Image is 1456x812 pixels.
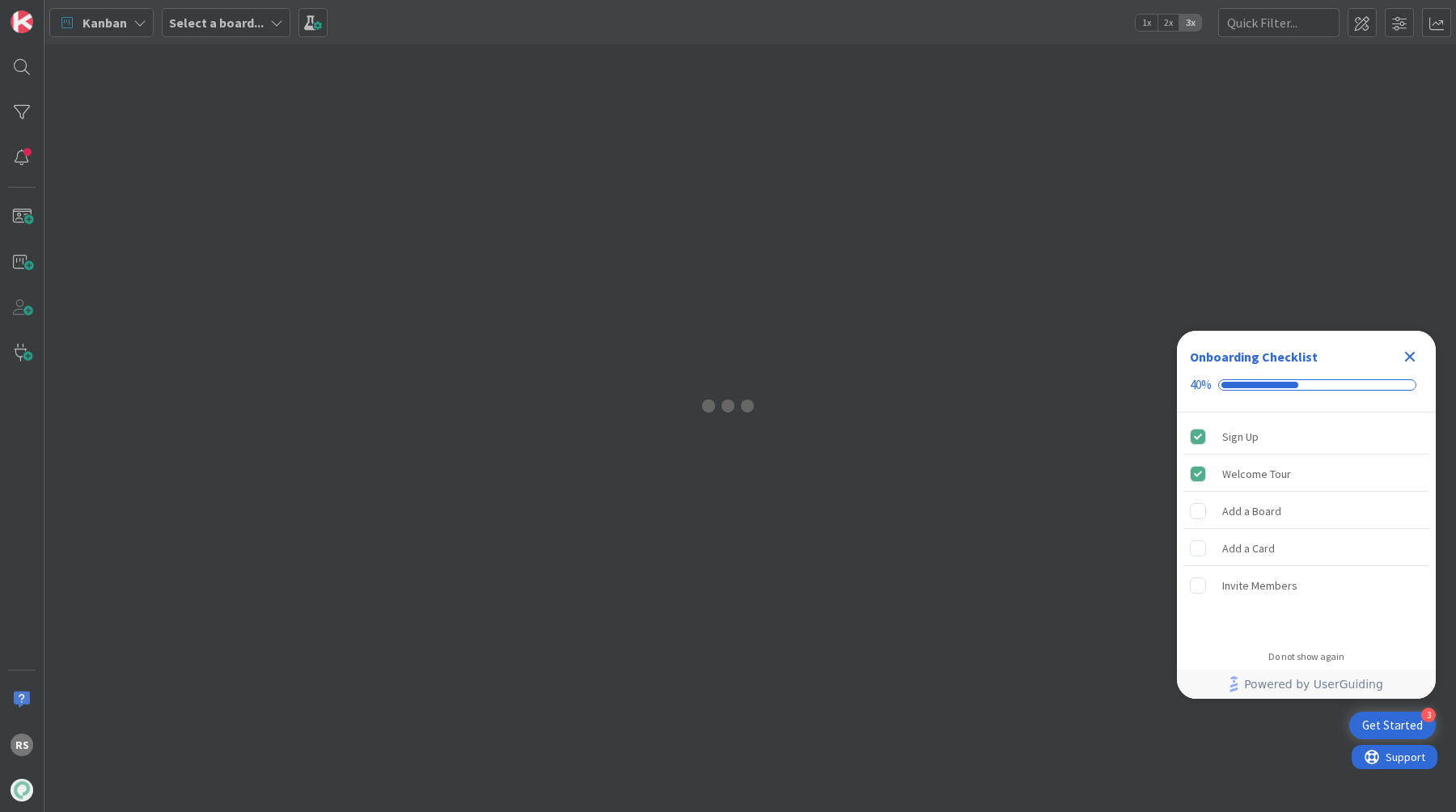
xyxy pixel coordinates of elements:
div: Invite Members [1222,576,1297,595]
div: Checklist Container [1177,331,1436,699]
div: Sign Up is complete. [1183,419,1429,455]
div: Do not show again [1268,650,1344,663]
div: Checklist items [1177,412,1436,640]
div: Add a Board [1222,501,1281,521]
a: Powered by UserGuiding [1185,670,1428,699]
div: Footer [1177,670,1436,699]
div: Add a Card is incomplete. [1183,531,1429,566]
div: Close Checklist [1397,344,1423,370]
div: Get Started [1362,717,1423,734]
div: 3 [1421,708,1436,722]
span: Powered by UserGuiding [1244,675,1383,694]
span: Support [34,2,74,22]
div: Invite Members is incomplete. [1183,568,1429,603]
div: Add a Board is incomplete. [1183,493,1429,529]
div: 40% [1190,378,1212,392]
div: Checklist progress: 40% [1190,378,1423,392]
div: Sign Up [1222,427,1259,446]
div: Add a Card [1222,539,1275,558]
div: Onboarding Checklist [1190,347,1318,366]
div: Welcome Tour is complete. [1183,456,1429,492]
div: Open Get Started checklist, remaining modules: 3 [1349,712,1436,739]
div: Welcome Tour [1222,464,1291,484]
